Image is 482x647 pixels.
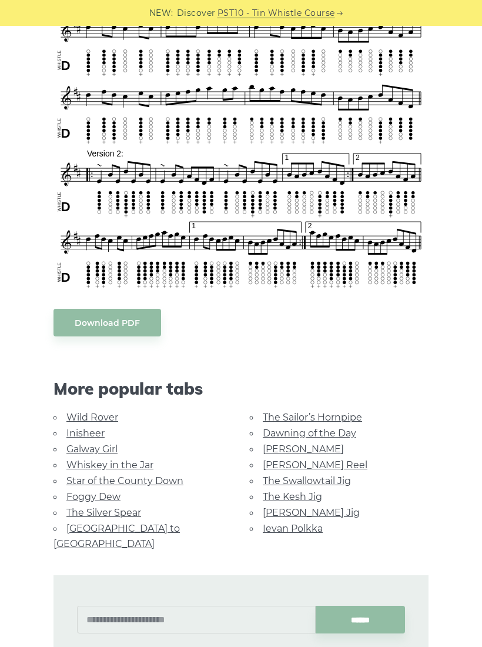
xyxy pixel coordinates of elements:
[263,428,356,439] a: Dawning of the Day
[177,6,216,20] span: Discover
[66,475,183,486] a: Star of the County Down
[263,523,323,534] a: Ievan Polkka
[53,379,429,399] span: More popular tabs
[263,507,360,518] a: [PERSON_NAME] Jig
[66,507,141,518] a: The Silver Spear
[53,523,180,549] a: [GEOGRAPHIC_DATA] to [GEOGRAPHIC_DATA]
[53,309,161,336] a: Download PDF
[66,491,120,502] a: Foggy Dew
[66,443,118,455] a: Galway Girl
[149,6,173,20] span: NEW:
[66,412,118,423] a: Wild Rover
[66,459,153,471] a: Whiskey in the Jar
[263,475,351,486] a: The Swallowtail Jig
[263,443,344,455] a: [PERSON_NAME]
[217,6,335,20] a: PST10 - Tin Whistle Course
[263,459,367,471] a: [PERSON_NAME] Reel
[66,428,105,439] a: Inisheer
[263,412,362,423] a: The Sailor’s Hornpipe
[263,491,322,502] a: The Kesh Jig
